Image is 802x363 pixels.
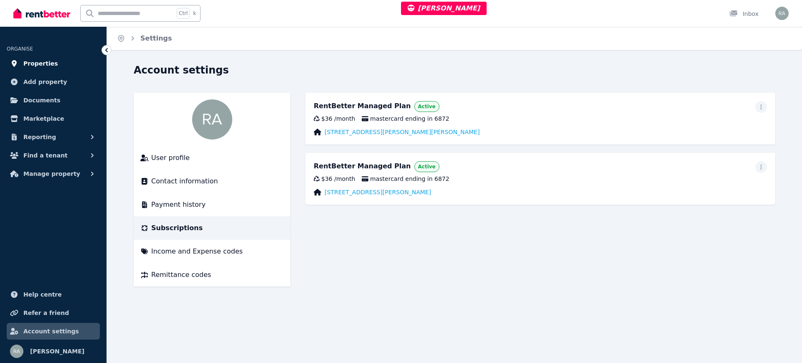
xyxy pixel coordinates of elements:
[7,46,33,52] span: ORGANISE
[314,101,411,112] div: RentBetter Managed Plan
[140,34,172,42] a: Settings
[7,110,100,127] a: Marketplace
[7,323,100,340] a: Account settings
[134,63,229,77] h1: Account settings
[314,114,355,123] div: $36 / month
[7,147,100,164] button: Find a tenant
[23,289,62,300] span: Help centre
[151,246,243,256] span: Income and Expense codes
[193,10,196,17] span: k
[140,246,284,256] a: Income and Expense codes
[140,153,284,163] a: User profile
[151,270,211,280] span: Remittance codes
[325,128,480,136] a: [STREET_ADDRESS][PERSON_NAME][PERSON_NAME]
[30,346,84,356] span: [PERSON_NAME]
[7,92,100,109] a: Documents
[140,176,284,186] a: Contact information
[23,308,69,318] span: Refer a friend
[7,74,100,90] a: Add property
[7,305,100,321] a: Refer a friend
[362,175,449,183] span: mastercard ending in 6872
[23,114,64,124] span: Marketplace
[151,200,206,210] span: Payment history
[7,286,100,303] a: Help centre
[23,150,68,160] span: Find a tenant
[23,77,67,87] span: Add property
[418,163,436,170] span: Active
[13,7,70,20] img: RentBetter
[140,223,284,233] a: Subscriptions
[314,161,411,172] div: RentBetter Managed Plan
[107,27,182,50] nav: Breadcrumb
[362,114,449,123] span: mastercard ending in 6872
[418,103,436,110] span: Active
[325,188,431,196] a: [STREET_ADDRESS][PERSON_NAME]
[151,153,190,163] span: User profile
[7,55,100,72] a: Properties
[140,200,284,210] a: Payment history
[23,132,56,142] span: Reporting
[23,58,58,69] span: Properties
[192,99,232,140] img: Rochelle Alvarez
[151,176,218,186] span: Contact information
[408,4,480,12] span: [PERSON_NAME]
[10,345,23,358] img: Rochelle Alvarez
[7,165,100,182] button: Manage property
[151,223,203,233] span: Subscriptions
[775,7,789,20] img: Rochelle Alvarez
[177,8,190,19] span: Ctrl
[7,129,100,145] button: Reporting
[23,169,80,179] span: Manage property
[23,95,61,105] span: Documents
[314,175,355,183] div: $36 / month
[729,10,759,18] div: Inbox
[23,326,79,336] span: Account settings
[140,270,284,280] a: Remittance codes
